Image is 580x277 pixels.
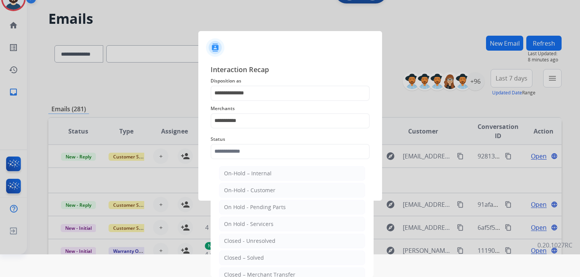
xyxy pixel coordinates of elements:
[224,237,275,245] div: Closed - Unresolved
[206,38,224,57] img: contactIcon
[537,241,572,250] p: 0.20.1027RC
[224,203,286,211] div: On Hold - Pending Parts
[224,254,264,262] div: Closed – Solved
[224,186,275,194] div: On-Hold - Customer
[211,76,370,86] span: Disposition as
[211,104,370,113] span: Merchants
[224,220,274,228] div: On Hold - Servicers
[224,170,272,177] div: On-Hold – Internal
[211,64,370,76] span: Interaction Recap
[211,135,370,144] span: Status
